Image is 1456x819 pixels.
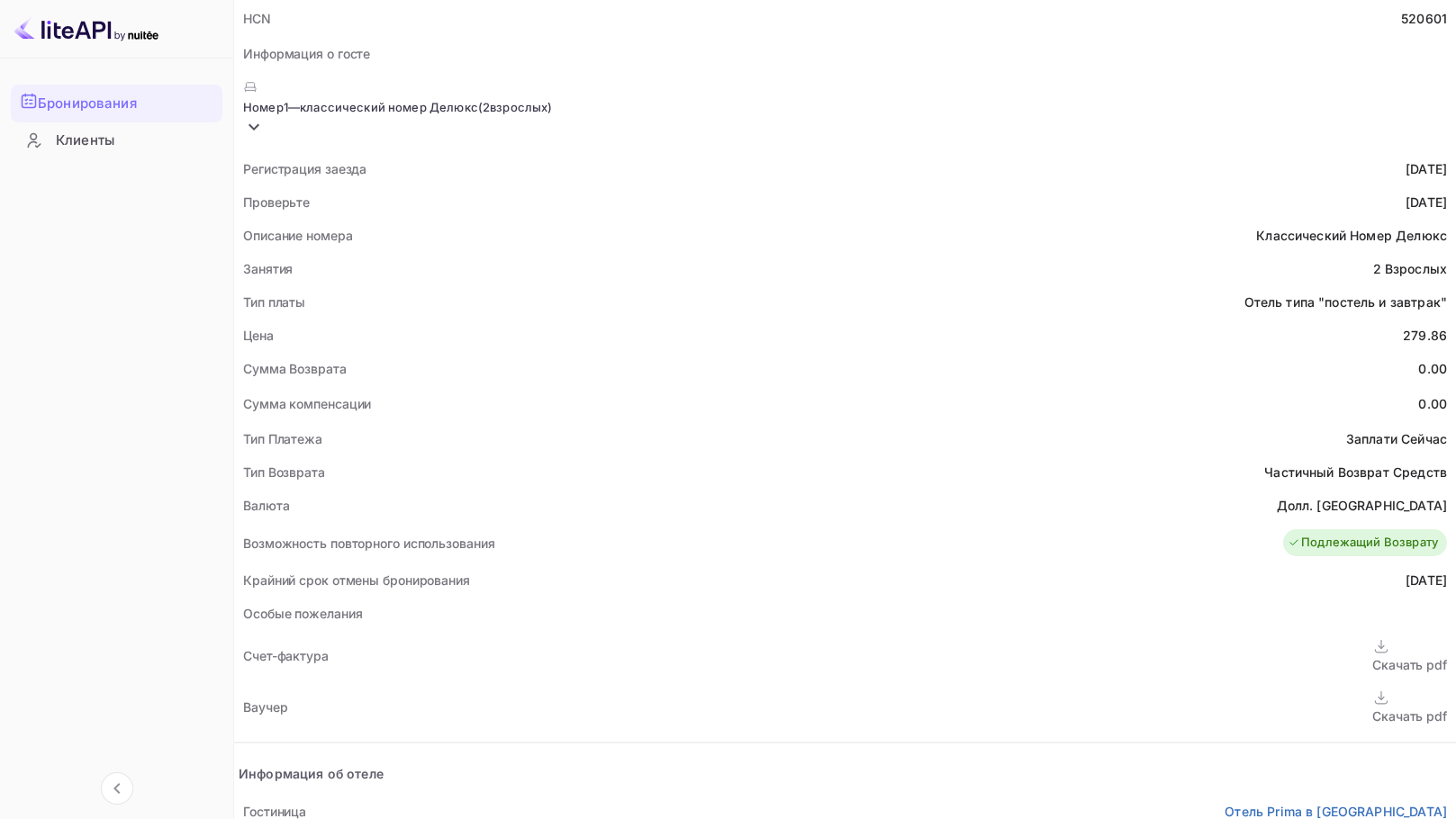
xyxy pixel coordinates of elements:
a: Бронирования [11,85,222,121]
ya-tr-span: Цена [243,328,274,343]
ya-tr-span: Номер [243,100,284,114]
ya-tr-span: Информация об отеле [239,766,384,781]
div: Клиенты [11,123,222,158]
ya-tr-span: Отель типа "постель и завтрак" [1244,294,1448,310]
ya-tr-span: Возможность повторного использования [243,535,494,551]
ya-tr-span: 2 Взрослых [1373,261,1448,276]
ya-tr-span: Бронирования [38,94,137,114]
ya-tr-span: ( [478,100,483,114]
ya-tr-span: Долл. [GEOGRAPHIC_DATA] [1277,498,1447,513]
div: 520601 [1401,9,1447,28]
ya-tr-span: Скачать pdf [1372,708,1447,724]
ya-tr-span: Ваучер [243,699,287,715]
div: [DATE] [1406,193,1447,211]
ya-tr-span: Описание номера [243,228,353,243]
ya-tr-span: Крайний срок отмены бронирования [243,572,470,588]
div: 279.86 [1403,326,1447,345]
ya-tr-span: Информация о госте [243,46,370,61]
ya-tr-span: Скачать pdf [1372,657,1447,672]
ya-tr-span: HCN [243,11,271,26]
ya-tr-span: Проверьте [243,194,310,210]
ya-tr-span: Сумма Возврата [243,361,347,376]
div: 0.00 [1418,359,1447,378]
ya-tr-span: классический номер Делюкс [300,100,478,114]
div: 0.00 [1418,394,1447,413]
ya-tr-span: взрослых [490,100,547,114]
ya-tr-span: 2 [483,100,490,114]
div: Бронирования [11,85,222,122]
ya-tr-span: Клиенты [56,130,114,151]
ya-tr-span: Тип платы [243,294,305,310]
ya-tr-span: Заплати Сейчас [1346,431,1447,446]
ya-tr-span: Подлежащий Возврату [1301,534,1438,552]
div: [DATE] [1406,159,1447,178]
ya-tr-span: Регистрация заезда [243,161,366,176]
ya-tr-span: Тип Платежа [243,431,322,446]
img: Логотип LiteAPI [14,14,158,43]
button: Свернуть навигацию [101,772,133,805]
ya-tr-span: Занятия [243,261,293,276]
ya-tr-span: Особые пожелания [243,606,362,621]
ya-tr-span: Частичный Возврат Средств [1264,464,1447,480]
div: Номер1—классический номер Делюкс(2взрослых) [243,77,552,144]
div: [DATE] [1406,571,1447,589]
ya-tr-span: 1 [284,100,288,114]
ya-tr-span: Гостиница [243,804,306,819]
ya-tr-span: Отель Prima в [GEOGRAPHIC_DATA] [1225,804,1447,819]
ya-tr-span: Классический Номер Делюкс [1256,228,1447,243]
ya-tr-span: — [288,100,300,114]
ya-tr-span: ) [547,100,552,114]
ya-tr-span: Валюта [243,498,289,513]
ya-tr-span: Счет-фактура [243,648,329,663]
ya-tr-span: Тип Возврата [243,464,325,480]
a: Клиенты [11,123,222,157]
ya-tr-span: Сумма компенсации [243,396,371,411]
